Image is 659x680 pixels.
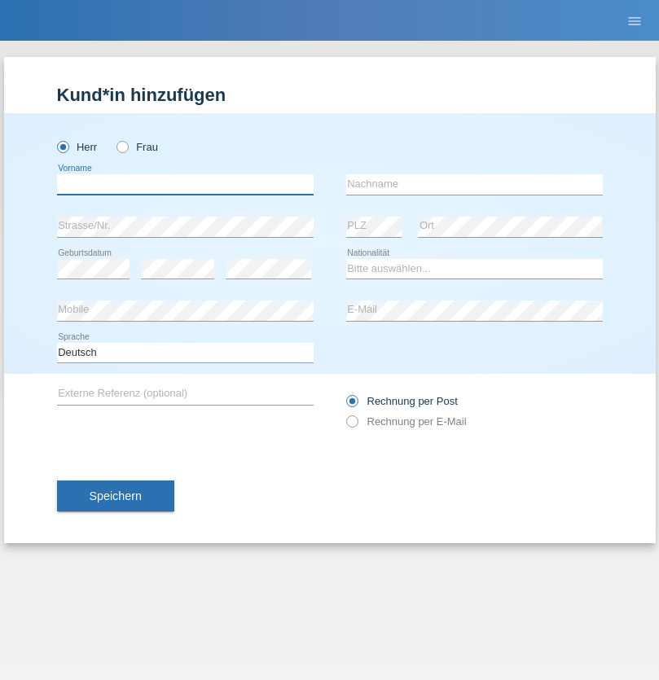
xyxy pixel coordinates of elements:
input: Frau [116,141,127,151]
label: Frau [116,141,158,153]
a: menu [618,15,651,25]
button: Speichern [57,480,174,511]
i: menu [626,13,643,29]
input: Rechnung per E-Mail [346,415,357,436]
input: Rechnung per Post [346,395,357,415]
label: Herr [57,141,98,153]
span: Speichern [90,489,142,502]
label: Rechnung per Post [346,395,458,407]
input: Herr [57,141,68,151]
label: Rechnung per E-Mail [346,415,467,428]
h1: Kund*in hinzufügen [57,85,603,105]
